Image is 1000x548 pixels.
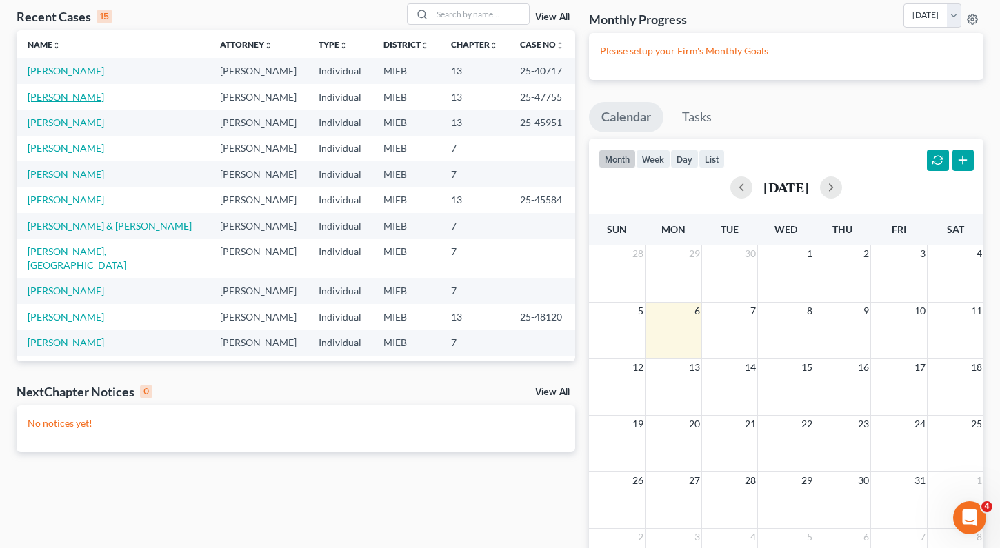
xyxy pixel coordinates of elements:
[670,150,699,168] button: day
[209,330,308,356] td: [PERSON_NAME]
[140,385,152,398] div: 0
[319,39,348,50] a: Typeunfold_more
[806,529,814,545] span: 5
[637,529,645,545] span: 2
[607,223,627,235] span: Sun
[440,356,509,381] td: 7
[372,304,440,329] td: MIEB
[440,239,509,278] td: 7
[28,416,564,430] p: No notices yet!
[636,150,670,168] button: week
[509,187,575,212] td: 25-45584
[688,359,701,376] span: 13
[800,472,814,489] span: 29
[774,223,797,235] span: Wed
[440,110,509,135] td: 13
[661,223,686,235] span: Mon
[913,416,927,432] span: 24
[308,356,372,381] td: Individual
[28,220,192,232] a: [PERSON_NAME] & [PERSON_NAME]
[743,359,757,376] span: 14
[947,223,964,235] span: Sat
[209,136,308,161] td: [PERSON_NAME]
[800,416,814,432] span: 22
[372,278,440,304] td: MIEB
[209,161,308,187] td: [PERSON_NAME]
[535,387,570,397] a: View All
[209,356,308,381] td: [PERSON_NAME]
[975,245,983,262] span: 4
[308,278,372,304] td: Individual
[670,102,724,132] a: Tasks
[440,84,509,110] td: 13
[209,304,308,329] td: [PERSON_NAME]
[308,58,372,83] td: Individual
[919,245,927,262] span: 3
[509,84,575,110] td: 25-47755
[631,472,645,489] span: 26
[749,529,757,545] span: 4
[209,110,308,135] td: [PERSON_NAME]
[509,304,575,329] td: 25-48120
[17,383,152,400] div: NextChapter Notices
[28,142,104,154] a: [PERSON_NAME]
[372,356,440,381] td: MIEB
[421,41,429,50] i: unfold_more
[688,416,701,432] span: 20
[981,501,992,512] span: 4
[440,187,509,212] td: 13
[440,278,509,304] td: 7
[264,41,272,50] i: unfold_more
[209,239,308,278] td: [PERSON_NAME]
[600,44,973,58] p: Please setup your Firm's Monthly Goals
[599,150,636,168] button: month
[308,136,372,161] td: Individual
[975,529,983,545] span: 8
[440,330,509,356] td: 7
[637,303,645,319] span: 5
[892,223,906,235] span: Fri
[631,359,645,376] span: 12
[28,285,104,296] a: [PERSON_NAME]
[308,304,372,329] td: Individual
[97,10,112,23] div: 15
[970,303,983,319] span: 11
[28,168,104,180] a: [PERSON_NAME]
[721,223,739,235] span: Tue
[209,213,308,239] td: [PERSON_NAME]
[970,359,983,376] span: 18
[857,472,870,489] span: 30
[913,472,927,489] span: 31
[308,110,372,135] td: Individual
[308,213,372,239] td: Individual
[308,330,372,356] td: Individual
[209,58,308,83] td: [PERSON_NAME]
[372,187,440,212] td: MIEB
[440,161,509,187] td: 7
[509,58,575,83] td: 25-40717
[440,213,509,239] td: 7
[631,245,645,262] span: 28
[372,58,440,83] td: MIEB
[308,161,372,187] td: Individual
[308,84,372,110] td: Individual
[862,303,870,319] span: 9
[28,39,61,50] a: Nameunfold_more
[28,116,104,128] a: [PERSON_NAME]
[209,187,308,212] td: [PERSON_NAME]
[28,245,126,271] a: [PERSON_NAME], [GEOGRAPHIC_DATA]
[832,223,852,235] span: Thu
[535,12,570,22] a: View All
[372,239,440,278] td: MIEB
[372,213,440,239] td: MIEB
[440,136,509,161] td: 7
[28,311,104,323] a: [PERSON_NAME]
[432,4,529,24] input: Search by name...
[490,41,498,50] i: unfold_more
[913,359,927,376] span: 17
[589,102,663,132] a: Calendar
[953,501,986,534] iframe: Intercom live chat
[631,416,645,432] span: 19
[451,39,498,50] a: Chapterunfold_more
[806,303,814,319] span: 8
